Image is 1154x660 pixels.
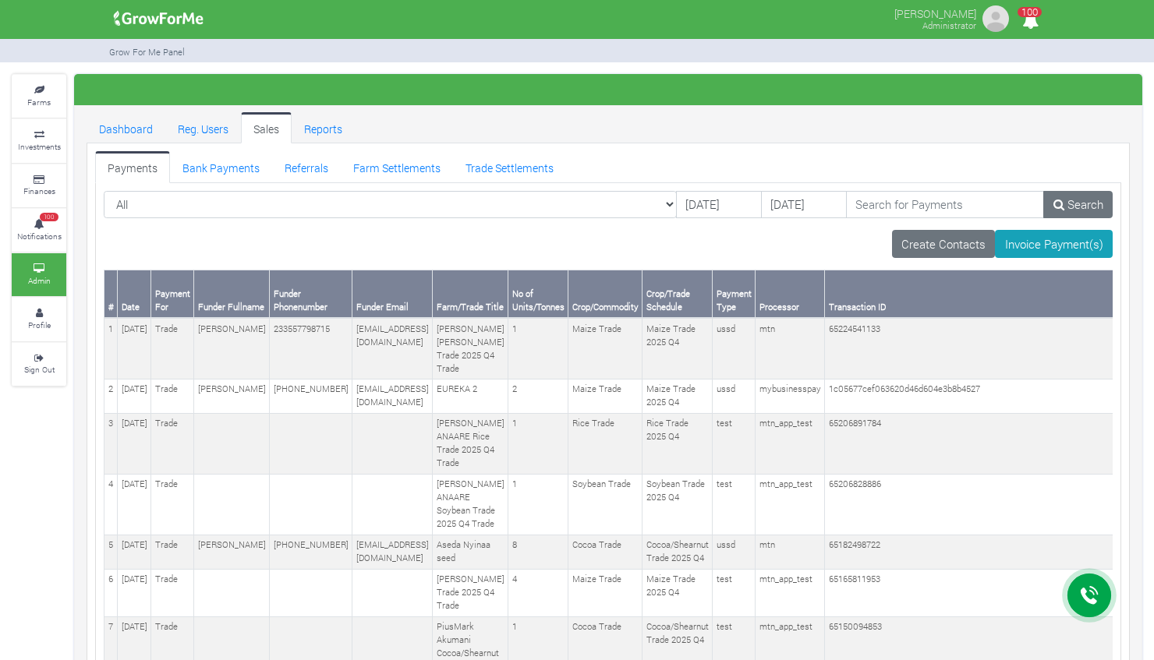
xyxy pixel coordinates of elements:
[433,270,508,318] th: Farm/Trade Title
[642,474,713,535] td: Soybean Trade 2025 Q4
[151,379,194,413] td: Trade
[352,270,433,318] th: Funder Email
[23,185,55,196] small: Finances
[151,569,194,616] td: Trade
[118,569,151,616] td: [DATE]
[508,379,568,413] td: 2
[825,318,1149,379] td: 65224541133
[825,569,1149,616] td: 65165811953
[17,231,62,242] small: Notifications
[713,474,756,535] td: test
[12,209,66,252] a: 100 Notifications
[194,535,270,569] td: [PERSON_NAME]
[12,343,66,386] a: Sign Out
[341,151,453,182] a: Farm Settlements
[642,413,713,474] td: Rice Trade 2025 Q4
[433,413,508,474] td: [PERSON_NAME] ANAARE Rice Trade 2025 Q4 Trade
[292,112,355,143] a: Reports
[194,318,270,379] td: [PERSON_NAME]
[352,379,433,413] td: [EMAIL_ADDRESS][DOMAIN_NAME]
[756,569,825,616] td: mtn_app_test
[568,535,642,569] td: Cocoa Trade
[241,112,292,143] a: Sales
[1018,7,1042,17] span: 100
[713,379,756,413] td: ussd
[568,318,642,379] td: Maize Trade
[642,535,713,569] td: Cocoa/Shearnut Trade 2025 Q4
[568,270,642,318] th: Crop/Commodity
[118,474,151,535] td: [DATE]
[118,270,151,318] th: Date
[508,413,568,474] td: 1
[151,270,194,318] th: Payment For
[1043,191,1113,219] a: Search
[508,569,568,616] td: 4
[825,535,1149,569] td: 65182498722
[104,474,118,535] td: 4
[1015,3,1046,38] i: Notifications
[508,474,568,535] td: 1
[508,318,568,379] td: 1
[825,474,1149,535] td: 65206828886
[27,97,51,108] small: Farms
[12,253,66,296] a: Admin
[104,569,118,616] td: 6
[109,46,185,58] small: Grow For Me Panel
[508,270,568,318] th: No of Units/Tonnes
[508,535,568,569] td: 8
[756,379,825,413] td: mybusinesspay
[194,270,270,318] th: Funder Fullname
[270,535,352,569] td: [PHONE_NUMBER]
[104,379,118,413] td: 2
[642,379,713,413] td: Maize Trade 2025 Q4
[922,19,976,31] small: Administrator
[151,318,194,379] td: Trade
[165,112,241,143] a: Reg. Users
[104,413,118,474] td: 3
[151,474,194,535] td: Trade
[433,379,508,413] td: EUREKA 2
[756,474,825,535] td: mtn_app_test
[104,535,118,569] td: 5
[270,318,352,379] td: 233557798715
[568,413,642,474] td: Rice Trade
[118,535,151,569] td: [DATE]
[12,119,66,162] a: Investments
[756,318,825,379] td: mtn
[642,569,713,616] td: Maize Trade 2025 Q4
[28,319,51,330] small: Profile
[453,151,566,182] a: Trade Settlements
[352,535,433,569] td: [EMAIL_ADDRESS][DOMAIN_NAME]
[713,535,756,569] td: ussd
[980,3,1011,34] img: growforme image
[433,318,508,379] td: [PERSON_NAME] [PERSON_NAME] Trade 2025 Q4 Trade
[24,364,55,375] small: Sign Out
[433,535,508,569] td: Aseda Nyinaa seed
[270,379,352,413] td: [PHONE_NUMBER]
[825,379,1149,413] td: 1c05677cef063620d46d604e3b8b4527
[104,318,118,379] td: 1
[825,413,1149,474] td: 65206891784
[761,191,847,219] input: DD/MM/YYYY
[995,230,1113,258] a: Invoice Payment(s)
[104,270,118,318] th: #
[568,569,642,616] td: Maize Trade
[28,275,51,286] small: Admin
[1015,15,1046,30] a: 100
[40,213,58,222] span: 100
[170,151,272,182] a: Bank Payments
[12,75,66,118] a: Farms
[568,379,642,413] td: Maize Trade
[756,535,825,569] td: mtn
[118,413,151,474] td: [DATE]
[118,318,151,379] td: [DATE]
[713,569,756,616] td: test
[894,3,976,22] p: [PERSON_NAME]
[756,413,825,474] td: mtn_app_test
[12,164,66,207] a: Finances
[18,141,61,152] small: Investments
[756,270,825,318] th: Processor
[433,474,508,535] td: [PERSON_NAME] ANAARE Soybean Trade 2025 Q4 Trade
[108,3,209,34] img: growforme image
[825,270,1149,318] th: Transaction ID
